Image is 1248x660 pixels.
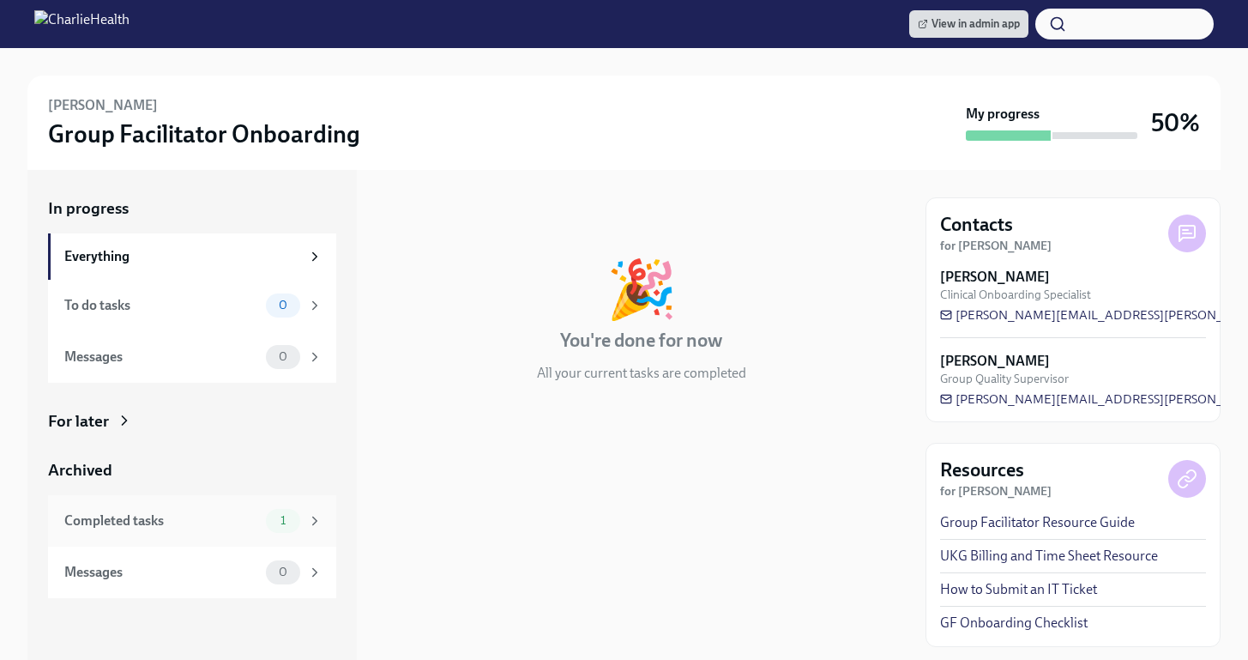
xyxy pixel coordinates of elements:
span: 0 [268,350,298,363]
span: Clinical Onboarding Specialist [940,287,1091,303]
a: To do tasks0 [48,280,336,331]
a: Group Facilitator Resource Guide [940,513,1135,532]
a: How to Submit an IT Ticket [940,580,1097,599]
div: Completed tasks [64,512,259,530]
a: Messages0 [48,331,336,383]
h4: Contacts [940,212,1013,238]
a: GF Onboarding Checklist [940,614,1088,633]
p: All your current tasks are completed [537,364,746,383]
h4: Resources [940,457,1024,483]
div: To do tasks [64,296,259,315]
strong: [PERSON_NAME] [940,352,1050,371]
h4: You're done for now [560,328,722,354]
span: 0 [268,299,298,312]
strong: [PERSON_NAME] [940,268,1050,287]
span: View in admin app [918,15,1020,33]
h6: [PERSON_NAME] [48,96,158,115]
strong: for [PERSON_NAME] [940,239,1052,253]
div: In progress [377,197,458,220]
div: Messages [64,563,259,582]
div: For later [48,410,109,433]
img: CharlieHealth [34,10,130,38]
div: 🎉 [606,261,677,318]
strong: My progress [966,105,1040,124]
a: Messages0 [48,547,336,598]
div: Messages [64,348,259,366]
a: Everything [48,233,336,280]
a: UKG Billing and Time Sheet Resource [940,547,1158,566]
span: 1 [270,514,296,527]
a: Completed tasks1 [48,495,336,547]
h3: Group Facilitator Onboarding [48,118,360,149]
a: View in admin app [909,10,1028,38]
a: Archived [48,459,336,481]
span: Group Quality Supervisor [940,371,1069,387]
span: 0 [268,566,298,578]
div: Everything [64,247,300,266]
strong: for [PERSON_NAME] [940,484,1052,499]
h3: 50% [1151,107,1200,138]
a: For later [48,410,336,433]
a: In progress [48,197,336,220]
